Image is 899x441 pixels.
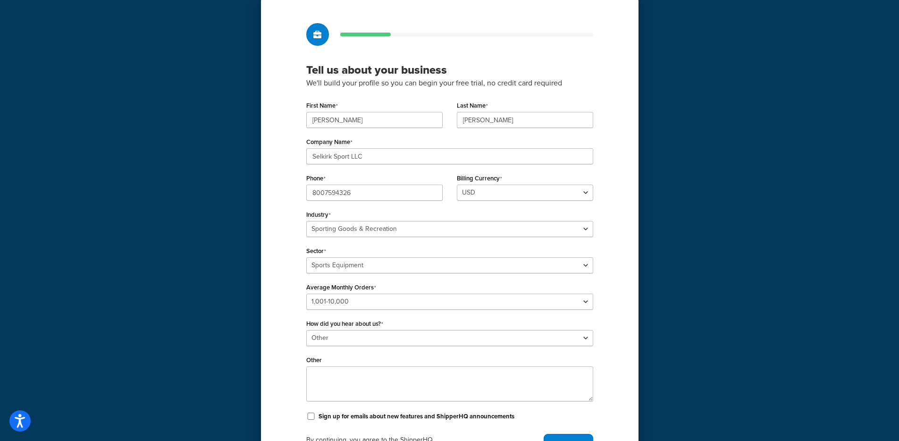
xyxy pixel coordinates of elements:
[306,102,338,110] label: First Name
[306,77,593,89] p: We'll build your profile so you can begin your free trial, no credit card required
[306,356,322,364] label: Other
[306,247,326,255] label: Sector
[306,211,331,219] label: Industry
[306,138,353,146] label: Company Name
[319,412,514,421] label: Sign up for emails about new features and ShipperHQ announcements
[306,175,326,182] label: Phone
[306,63,593,77] h3: Tell us about your business
[457,102,488,110] label: Last Name
[457,175,502,182] label: Billing Currency
[306,284,376,291] label: Average Monthly Orders
[306,320,383,328] label: How did you hear about us?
